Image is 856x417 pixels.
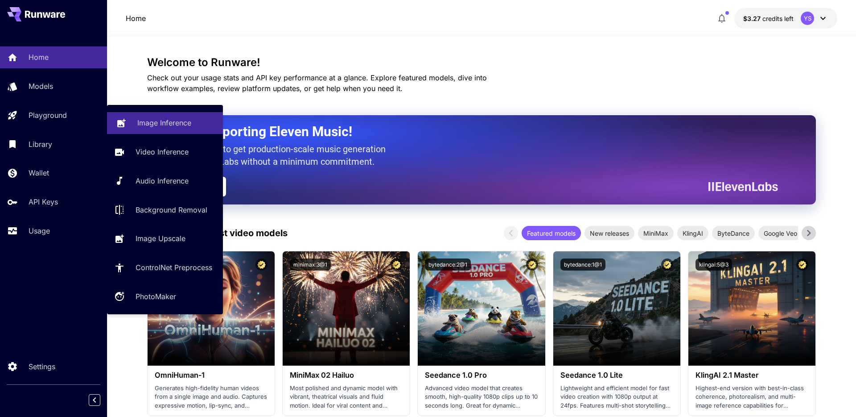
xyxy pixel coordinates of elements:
[796,259,808,271] button: Certified Model – Vetted for best performance and includes a commercial license.
[29,361,55,372] p: Settings
[762,15,794,22] span: credits left
[29,81,53,92] p: Models
[560,384,673,410] p: Lightweight and efficient model for fast video creation with 1080p output at 24fps. Features mult...
[107,199,223,221] a: Background Removal
[29,110,67,121] p: Playground
[29,196,58,207] p: API Keys
[137,117,191,128] p: Image Inference
[560,371,673,379] h3: Seedance 1.0 Lite
[136,262,212,273] p: ControlNet Preprocess
[661,259,673,271] button: Certified Model – Vetted for best performance and includes a commercial license.
[126,13,146,24] p: Home
[136,146,189,157] p: Video Inference
[638,229,674,238] span: MiniMax
[89,394,100,406] button: Collapse sidebar
[677,229,708,238] span: KlingAI
[107,228,223,250] a: Image Upscale
[29,139,52,150] p: Library
[758,229,802,238] span: Google Veo
[126,13,146,24] nav: breadcrumb
[107,286,223,308] a: PhotoMaker
[425,259,471,271] button: bytedance:2@1
[553,251,680,366] img: alt
[391,259,403,271] button: Certified Model – Vetted for best performance and includes a commercial license.
[107,141,223,163] a: Video Inference
[107,257,223,279] a: ControlNet Preprocess
[526,259,538,271] button: Certified Model – Vetted for best performance and includes a commercial license.
[155,371,267,379] h3: OmniHuman‑1
[169,123,771,140] h2: Now Supporting Eleven Music!
[522,229,581,238] span: Featured models
[136,175,189,186] p: Audio Inference
[425,384,538,410] p: Advanced video model that creates smooth, high-quality 1080p clips up to 10 seconds long. Great f...
[425,371,538,379] h3: Seedance 1.0 Pro
[290,371,403,379] h3: MiniMax 02 Hailuo
[801,12,814,25] div: YS
[695,371,808,379] h3: KlingAI 2.1 Master
[147,56,816,69] h3: Welcome to Runware!
[695,384,808,410] p: Highest-end version with best-in-class coherence, photorealism, and multi-image reference capabil...
[712,229,755,238] span: ByteDance
[290,384,403,410] p: Most polished and dynamic model with vibrant, theatrical visuals and fluid motion. Ideal for vira...
[136,204,207,215] p: Background Removal
[584,229,634,238] span: New releases
[29,225,50,236] p: Usage
[95,392,107,408] div: Collapse sidebar
[688,251,815,366] img: alt
[283,251,410,366] img: alt
[136,291,176,302] p: PhotoMaker
[136,233,185,244] p: Image Upscale
[743,14,794,23] div: $3.26686
[734,8,837,29] button: $3.26686
[290,259,331,271] button: minimax:3@1
[147,73,487,93] span: Check out your usage stats and API key performance at a glance. Explore featured models, dive int...
[418,251,545,366] img: alt
[107,170,223,192] a: Audio Inference
[255,259,267,271] button: Certified Model – Vetted for best performance and includes a commercial license.
[29,52,49,63] p: Home
[743,15,762,22] span: $3.27
[107,112,223,134] a: Image Inference
[155,384,267,410] p: Generates high-fidelity human videos from a single image and audio. Captures expressive motion, l...
[169,143,392,168] p: The only way to get production-scale music generation from Eleven Labs without a minimum commitment.
[560,259,605,271] button: bytedance:1@1
[695,259,732,271] button: klingai:5@3
[29,167,49,178] p: Wallet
